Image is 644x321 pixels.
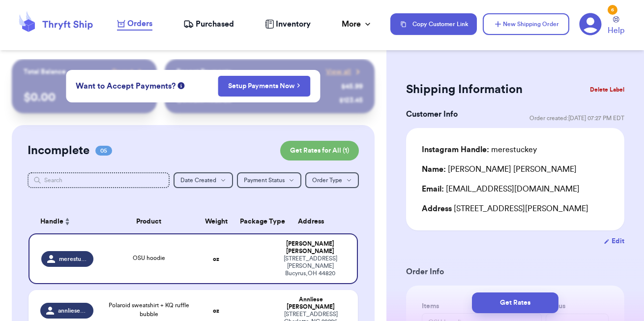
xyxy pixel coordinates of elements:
a: Inventory [265,18,311,30]
th: Address [269,210,358,233]
span: Orders [127,18,152,30]
h2: Shipping Information [406,82,523,97]
span: Purchased [196,18,234,30]
span: Inventory [276,18,311,30]
div: 6 [608,5,617,15]
button: Order Type [305,172,359,188]
div: merestuckey [422,144,537,156]
h3: Order Info [406,266,624,278]
div: More [342,18,373,30]
div: [PERSON_NAME] [PERSON_NAME] [275,240,345,255]
p: Recent Payments [176,67,231,77]
a: Setup Payments Now [228,81,300,91]
h2: Incomplete [28,143,89,159]
a: Help [608,16,624,36]
div: $ 123.45 [339,96,363,105]
span: Name: [422,165,446,173]
span: Payout [112,67,133,77]
span: Handle [40,217,63,227]
a: Payout [112,67,145,77]
th: Package Type [234,210,269,233]
span: Instagram Handle: [422,146,489,154]
input: Search [28,172,170,188]
a: 6 [579,13,602,35]
span: Email: [422,185,444,193]
span: Polaroid sweatshirt + KQ ruffle bubble [109,302,189,317]
p: Total Balance [24,67,66,77]
strong: oz [213,308,219,314]
span: Payment Status [244,177,285,183]
span: merestuckey [59,255,88,263]
span: annlieseathome [58,307,88,315]
span: Order Type [312,177,342,183]
button: Sort ascending [63,216,71,227]
div: $ 45.99 [341,82,363,92]
span: Want to Accept Payments? [76,80,176,92]
strong: oz [213,256,219,262]
button: Copy Customer Link [390,13,477,35]
button: Edit [604,236,624,246]
span: Help [608,25,624,36]
button: Get Rates [472,292,558,313]
p: $ 0.00 [24,90,146,105]
span: Address [422,205,452,213]
h3: Customer Info [406,108,458,120]
th: Product [99,210,199,233]
a: Orders [117,18,152,31]
button: Delete Label [586,79,628,100]
div: [STREET_ADDRESS][PERSON_NAME] [422,203,609,215]
button: New Shipping Order [483,13,569,35]
button: Payment Status [237,172,301,188]
div: [STREET_ADDRESS][PERSON_NAME] Bucyrus , OH 44820 [275,255,345,277]
button: Date Created [174,172,233,188]
div: [EMAIL_ADDRESS][DOMAIN_NAME] [422,183,609,195]
button: Setup Payments Now [218,76,311,96]
span: OSU hoodie [133,255,165,261]
a: View all [326,67,363,77]
span: Date Created [180,177,216,183]
div: [PERSON_NAME] [PERSON_NAME] [422,163,577,175]
a: Purchased [183,18,234,30]
div: Annliese [PERSON_NAME] [275,296,346,311]
span: 05 [95,146,112,156]
span: Order created: [DATE] 07:27 PM EDT [529,114,624,122]
button: Get Rates for All (1) [280,141,359,160]
span: View all [326,67,351,77]
th: Weight [199,210,234,233]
